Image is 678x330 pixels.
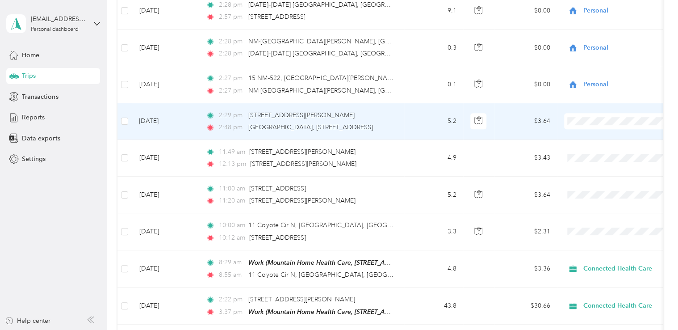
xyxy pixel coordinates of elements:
span: Personal [583,80,665,89]
span: 11:49 am [219,147,245,157]
span: 11 Coyote Cir N, [GEOGRAPHIC_DATA], [GEOGRAPHIC_DATA], [GEOGRAPHIC_DATA] [248,221,498,229]
td: 3.3 [404,213,463,250]
span: [STREET_ADDRESS] [249,234,306,241]
td: $30.66 [494,288,557,325]
span: [GEOGRAPHIC_DATA], [STREET_ADDRESS] [248,123,373,131]
td: $0.00 [494,66,557,103]
span: Work (Mountain Home Health Care, [STREET_ADDRESS] , [GEOGRAPHIC_DATA], [GEOGRAPHIC_DATA]) [248,259,546,267]
span: Data exports [22,134,60,143]
span: [DATE]–[DATE] [GEOGRAPHIC_DATA], [GEOGRAPHIC_DATA][PERSON_NAME], [GEOGRAPHIC_DATA] [248,50,542,57]
span: [STREET_ADDRESS] [248,13,305,21]
span: [STREET_ADDRESS][PERSON_NAME] [248,296,355,303]
span: [STREET_ADDRESS][PERSON_NAME] [248,111,355,119]
span: 2:28 pm [219,37,244,47]
td: 5.2 [404,103,463,140]
span: 3:37 pm [219,307,244,317]
span: 15 NM-522, [GEOGRAPHIC_DATA][PERSON_NAME], [GEOGRAPHIC_DATA] [248,74,465,82]
span: Work (Mountain Home Health Care, [STREET_ADDRESS] , [GEOGRAPHIC_DATA], [GEOGRAPHIC_DATA]) [248,308,546,316]
td: [DATE] [132,140,199,177]
span: Connected Health Care [583,264,665,274]
span: 10:12 am [219,233,245,243]
td: 4.8 [404,250,463,288]
span: NM-[GEOGRAPHIC_DATA][PERSON_NAME], [GEOGRAPHIC_DATA] [248,38,442,45]
span: Transactions [22,92,58,102]
td: [DATE] [132,66,199,103]
span: 2:57 pm [219,12,244,22]
td: 5.2 [404,177,463,213]
span: 2:29 pm [219,110,244,120]
div: [EMAIL_ADDRESS][DOMAIN_NAME] [31,14,87,24]
td: $3.64 [494,103,557,140]
span: 2:48 pm [219,123,244,132]
span: 2:27 pm [219,73,244,83]
span: [STREET_ADDRESS] [249,185,306,192]
td: $3.36 [494,250,557,288]
td: [DATE] [132,213,199,250]
td: $2.31 [494,213,557,250]
td: [DATE] [132,288,199,325]
span: Home [22,51,39,60]
td: 0.3 [404,30,463,66]
span: 8:29 am [219,258,244,267]
span: NM-[GEOGRAPHIC_DATA][PERSON_NAME], [GEOGRAPHIC_DATA] [248,87,442,94]
span: Personal [583,43,665,53]
span: 11:20 am [219,196,245,206]
span: Connected Health Care [583,301,665,311]
span: Personal [583,6,665,16]
td: $0.00 [494,30,557,66]
span: [STREET_ADDRESS][PERSON_NAME] [249,148,356,156]
span: [STREET_ADDRESS][PERSON_NAME] [250,160,356,168]
span: 11:00 am [219,184,245,194]
span: Trips [22,71,36,80]
span: 2:22 pm [219,295,244,305]
td: $3.43 [494,140,557,177]
iframe: Everlance-gr Chat Button Frame [628,280,678,330]
div: Personal dashboard [31,27,79,32]
span: [DATE]–[DATE] [GEOGRAPHIC_DATA], [GEOGRAPHIC_DATA][PERSON_NAME], [GEOGRAPHIC_DATA] [248,1,542,8]
td: [DATE] [132,103,199,140]
span: Settings [22,154,46,164]
td: [DATE] [132,30,199,66]
button: Help center [5,316,50,326]
span: 11 Coyote Cir N, [GEOGRAPHIC_DATA], [GEOGRAPHIC_DATA], [GEOGRAPHIC_DATA] [248,271,498,279]
td: [DATE] [132,250,199,288]
span: [STREET_ADDRESS][PERSON_NAME] [249,197,356,204]
span: Reports [22,113,45,122]
td: 0.1 [404,66,463,103]
td: 43.8 [404,288,463,325]
td: 4.9 [404,140,463,177]
span: 10:00 am [219,220,244,230]
span: 2:28 pm [219,49,244,59]
td: [DATE] [132,177,199,213]
span: 2:27 pm [219,86,244,96]
span: 8:55 am [219,270,244,280]
span: 12:13 pm [219,159,246,169]
td: $3.64 [494,177,557,213]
